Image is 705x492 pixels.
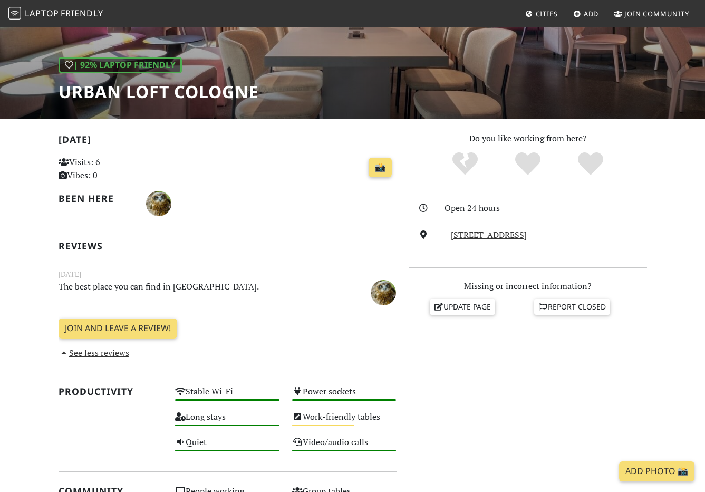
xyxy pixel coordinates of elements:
span: Максим Сабянин [371,286,396,297]
div: | 92% Laptop Friendly [59,57,182,74]
img: 2954-maksim.jpg [146,191,171,216]
div: Power sockets [286,384,403,409]
a: [STREET_ADDRESS] [451,229,527,240]
div: Yes [497,151,559,177]
span: Максим Сабянин [146,197,171,208]
h2: Reviews [59,240,397,252]
a: Join Community [610,4,693,23]
div: Quiet [169,435,286,460]
img: LaptopFriendly [8,7,21,20]
span: Join Community [624,9,689,18]
span: Friendly [61,7,103,19]
h2: [DATE] [59,134,397,149]
p: Missing or incorrect information? [409,279,647,293]
a: LaptopFriendly LaptopFriendly [8,5,103,23]
a: Report closed [534,299,610,315]
h2: Productivity [59,386,163,397]
a: Add Photo 📸 [619,461,694,481]
div: Long stays [169,409,286,435]
a: Update page [430,299,495,315]
div: Work-friendly tables [286,409,403,435]
p: The best place you can find in [GEOGRAPHIC_DATA]. [52,280,344,304]
a: Cities [521,4,562,23]
div: Video/audio calls [286,435,403,460]
div: Open 24 hours [445,201,653,215]
a: Join and leave a review! [59,319,177,339]
h2: Been here [59,193,133,204]
a: Add [569,4,603,23]
a: 📸 [369,158,392,178]
span: Laptop [25,7,59,19]
div: No [434,151,497,177]
small: [DATE] [52,268,403,280]
span: Add [584,9,599,18]
div: Definitely! [559,151,622,177]
h1: URBAN LOFT Cologne [59,82,259,102]
p: Visits: 6 Vibes: 0 [59,156,163,182]
a: See less reviews [59,347,129,359]
span: Cities [536,9,558,18]
img: 2954-maksim.jpg [371,280,396,305]
div: Stable Wi-Fi [169,384,286,409]
p: Do you like working from here? [409,132,647,146]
